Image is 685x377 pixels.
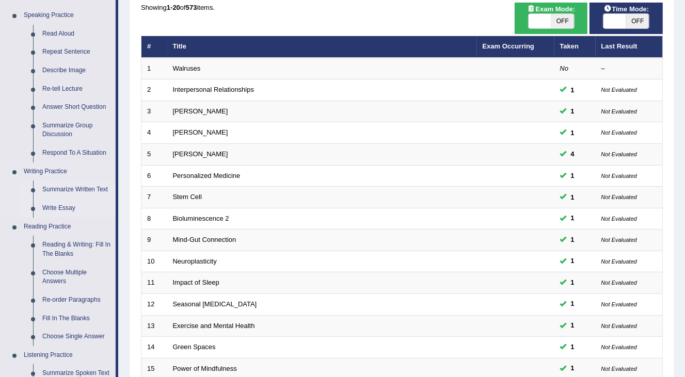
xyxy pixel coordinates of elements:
[141,101,167,122] td: 3
[141,230,167,251] td: 9
[567,170,579,181] span: You can still take this question
[567,192,579,203] span: You can still take this question
[141,315,167,337] td: 13
[567,85,579,95] span: You can still take this question
[173,128,228,136] a: [PERSON_NAME]
[141,251,167,272] td: 10
[173,150,228,158] a: [PERSON_NAME]
[173,193,202,201] a: Stem Cell
[601,151,637,157] small: Not Evaluated
[38,309,116,328] a: Fill In The Blanks
[141,36,167,58] th: #
[141,208,167,230] td: 8
[173,107,228,115] a: [PERSON_NAME]
[19,218,116,236] a: Reading Practice
[173,172,241,179] a: Personalized Medicine
[567,127,579,138] span: You can still take this question
[567,342,579,353] span: You can still take this question
[19,346,116,365] a: Listening Practice
[141,187,167,208] td: 7
[38,98,116,117] a: Answer Short Question
[38,43,116,61] a: Repeat Sentence
[141,293,167,315] td: 12
[141,272,167,294] td: 11
[173,343,216,351] a: Green Spaces
[141,337,167,358] td: 14
[38,117,116,144] a: Summarize Group Discussion
[596,36,663,58] th: Last Result
[601,108,637,114] small: Not Evaluated
[38,327,116,346] a: Choose Single Answer
[601,237,637,243] small: Not Evaluated
[173,64,201,72] a: Walruses
[173,86,254,93] a: Interpersonal Relationships
[567,277,579,288] span: You can still take this question
[601,323,637,329] small: Not Evaluated
[567,320,579,331] span: You can still take this question
[141,122,167,144] td: 4
[167,4,180,11] b: 1-20
[567,256,579,267] span: You can still take this question
[173,215,229,222] a: Bioluminescence 2
[567,235,579,245] span: You can still take this question
[141,79,167,101] td: 2
[141,165,167,187] td: 6
[38,25,116,43] a: Read Aloud
[554,36,596,58] th: Taken
[19,6,116,25] a: Speaking Practice
[599,4,653,14] span: Time Mode:
[186,4,197,11] b: 573
[38,199,116,218] a: Write Essay
[515,3,588,34] div: Show exams occurring in exams
[167,36,477,58] th: Title
[601,258,637,265] small: Not Evaluated
[601,344,637,350] small: Not Evaluated
[38,291,116,309] a: Re-order Paragraphs
[601,129,637,136] small: Not Evaluated
[601,64,657,74] div: –
[483,42,534,50] a: Exam Occurring
[141,3,663,12] div: Showing of items.
[567,213,579,224] span: You can still take this question
[523,4,579,14] span: Exam Mode:
[173,365,237,372] a: Power of Mindfulness
[567,149,579,159] span: You can still take this question
[38,144,116,162] a: Respond To A Situation
[19,162,116,181] a: Writing Practice
[38,236,116,263] a: Reading & Writing: Fill In The Blanks
[173,257,217,265] a: Neuroplasticity
[567,106,579,117] span: You can still take this question
[173,278,219,286] a: Impact of Sleep
[38,264,116,291] a: Choose Multiple Answers
[141,58,167,79] td: 1
[38,181,116,199] a: Summarize Written Text
[173,300,257,308] a: Seasonal [MEDICAL_DATA]
[601,366,637,372] small: Not Evaluated
[601,194,637,200] small: Not Evaluated
[567,363,579,374] span: You can still take this question
[601,301,637,307] small: Not Evaluated
[601,87,637,93] small: Not Evaluated
[38,61,116,80] a: Describe Image
[626,14,649,28] span: OFF
[601,280,637,286] small: Not Evaluated
[173,322,255,330] a: Exercise and Mental Health
[560,64,569,72] em: No
[601,216,637,222] small: Not Evaluated
[38,80,116,99] a: Re-tell Lecture
[173,236,236,243] a: Mind-Gut Connection
[141,144,167,166] td: 5
[567,299,579,309] span: You can still take this question
[551,14,574,28] span: OFF
[601,173,637,179] small: Not Evaluated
